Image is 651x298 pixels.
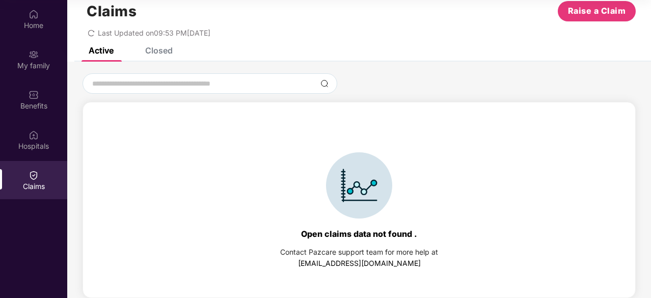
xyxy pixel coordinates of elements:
[89,45,114,56] div: Active
[29,9,39,19] img: svg+xml;base64,PHN2ZyBpZD0iSG9tZSIgeG1sbnM9Imh0dHA6Ly93d3cudzMub3JnLzIwMDAvc3ZnIiB3aWR0aD0iMjAiIG...
[145,45,173,56] div: Closed
[301,229,417,239] div: Open claims data not found .
[29,130,39,140] img: svg+xml;base64,PHN2ZyBpZD0iSG9zcGl0YWxzIiB4bWxucz0iaHR0cDovL3d3dy53My5vcmcvMjAwMC9zdmciIHdpZHRoPS...
[298,259,421,267] a: [EMAIL_ADDRESS][DOMAIN_NAME]
[98,29,210,37] span: Last Updated on 09:53 PM[DATE]
[326,152,392,219] img: svg+xml;base64,PHN2ZyBpZD0iSWNvbl9DbGFpbSIgZGF0YS1uYW1lPSJJY29uIENsYWltIiB4bWxucz0iaHR0cDovL3d3dy...
[568,5,626,17] span: Raise a Claim
[29,170,39,180] img: svg+xml;base64,PHN2ZyBpZD0iQ2xhaW0iIHhtbG5zPSJodHRwOi8vd3d3LnczLm9yZy8yMDAwL3N2ZyIgd2lkdGg9IjIwIi...
[558,1,636,21] button: Raise a Claim
[88,29,95,37] span: redo
[280,247,438,258] div: Contact Pazcare support team for more help at
[320,79,329,88] img: svg+xml;base64,PHN2ZyBpZD0iU2VhcmNoLTMyeDMyIiB4bWxucz0iaHR0cDovL3d3dy53My5vcmcvMjAwMC9zdmciIHdpZH...
[87,3,137,20] h1: Claims
[29,49,39,60] img: svg+xml;base64,PHN2ZyB3aWR0aD0iMjAiIGhlaWdodD0iMjAiIHZpZXdCb3g9IjAgMCAyMCAyMCIgZmlsbD0ibm9uZSIgeG...
[29,90,39,100] img: svg+xml;base64,PHN2ZyBpZD0iQmVuZWZpdHMiIHhtbG5zPSJodHRwOi8vd3d3LnczLm9yZy8yMDAwL3N2ZyIgd2lkdGg9Ij...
